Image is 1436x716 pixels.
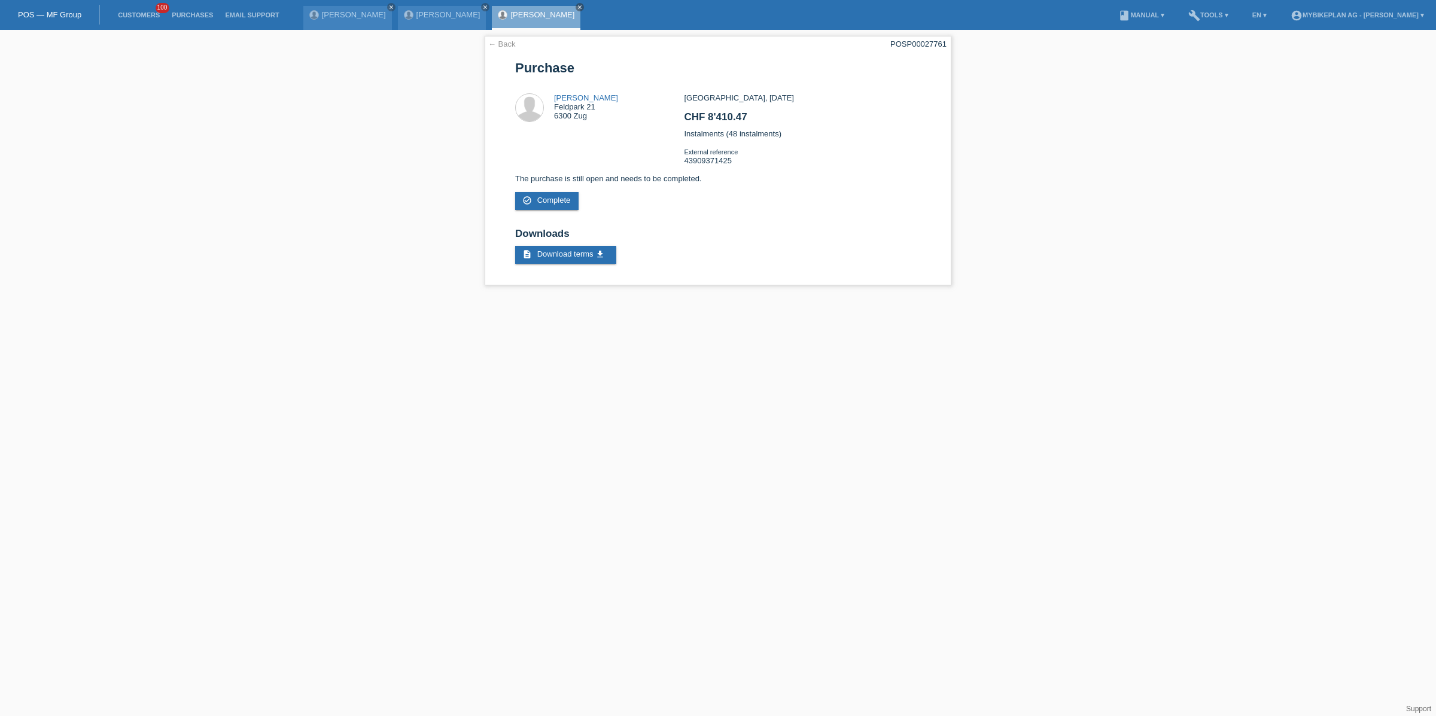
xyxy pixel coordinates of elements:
a: Support [1406,705,1431,713]
i: account_circle [1291,10,1303,22]
a: Email Support [219,11,285,19]
i: check_circle_outline [522,196,532,205]
a: buildTools ▾ [1182,11,1234,19]
i: close [577,4,583,10]
a: check_circle_outline Complete [515,192,579,210]
h2: CHF 8'410.47 [684,111,920,129]
div: POSP00027761 [890,39,947,48]
a: close [481,3,489,11]
a: POS — MF Group [18,10,81,19]
h2: Downloads [515,228,921,246]
span: Download terms [537,249,594,258]
i: build [1188,10,1200,22]
a: ← Back [488,39,516,48]
div: Feldpark 21 6300 Zug [554,93,618,120]
a: EN ▾ [1246,11,1273,19]
h1: Purchase [515,60,921,75]
a: close [576,3,584,11]
i: close [388,4,394,10]
a: description Download terms get_app [515,246,616,264]
a: account_circleMybikeplan AG - [PERSON_NAME] ▾ [1285,11,1430,19]
p: The purchase is still open and needs to be completed. [515,174,921,183]
a: Purchases [166,11,219,19]
div: [GEOGRAPHIC_DATA], [DATE] Instalments (48 instalments) 43909371425 [684,93,920,174]
a: [PERSON_NAME] [322,10,386,19]
span: 100 [156,3,170,13]
a: [PERSON_NAME] [416,10,480,19]
a: bookManual ▾ [1112,11,1170,19]
i: get_app [595,249,605,259]
span: External reference [684,148,738,156]
i: close [482,4,488,10]
a: [PERSON_NAME] [510,10,574,19]
i: description [522,249,532,259]
a: [PERSON_NAME] [554,93,618,102]
span: Complete [537,196,571,205]
i: book [1118,10,1130,22]
a: close [387,3,395,11]
a: Customers [112,11,166,19]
